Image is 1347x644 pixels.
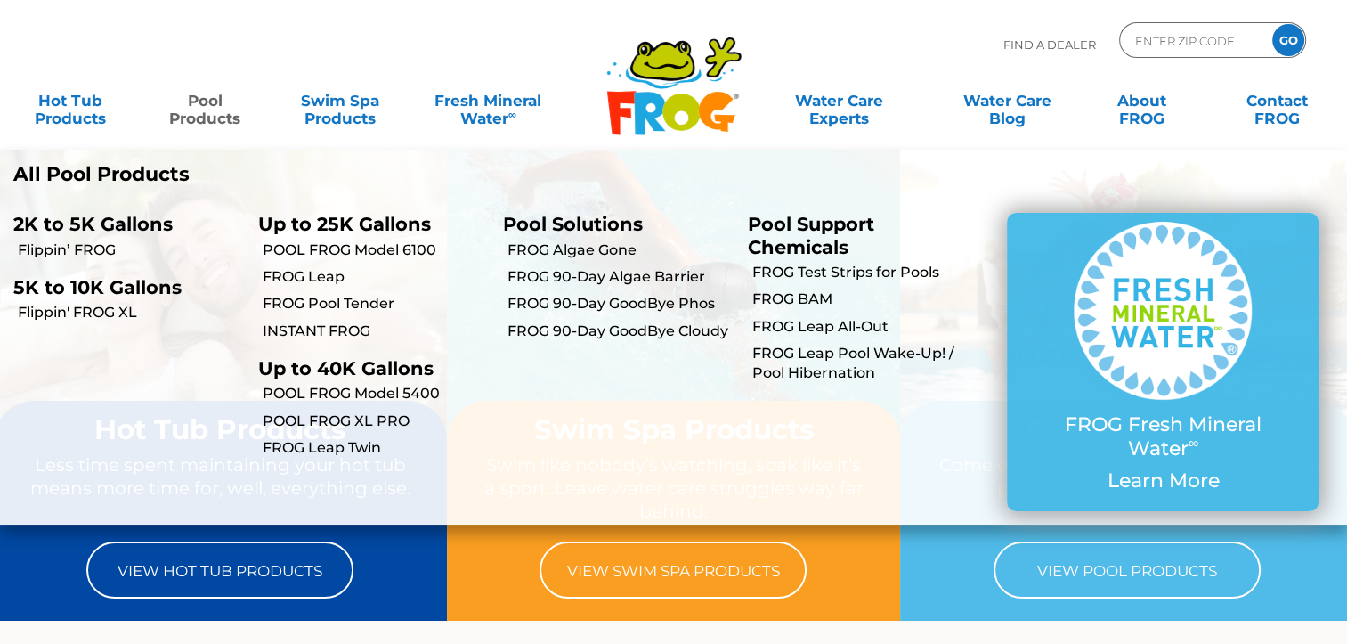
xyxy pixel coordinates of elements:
a: Water CareBlog [954,83,1059,118]
a: Pool Solutions [503,213,643,235]
a: FROG 90-Day GoodBye Phos [507,294,734,314]
p: Up to 40K Gallons [258,357,476,379]
p: Up to 25K Gallons [258,213,476,235]
a: FROG Pool Tender [263,294,490,314]
p: 2K to 5K Gallons [13,213,231,235]
a: FROG Test Strips for Pools [752,263,979,282]
a: View Hot Tub Products [86,542,353,599]
a: FROG Leap Pool Wake-Up! / Pool Hibernation [752,344,979,384]
a: Water CareExperts [754,83,924,118]
a: FROG Algae Gone [507,240,734,260]
p: FROG Fresh Mineral Water [1043,413,1283,461]
a: Fresh MineralWater∞ [423,83,554,118]
a: ContactFROG [1224,83,1329,118]
a: POOL FROG Model 5400 [263,384,490,404]
a: Swim SpaProducts [288,83,393,118]
a: POOL FROG XL PRO [263,412,490,431]
p: Find A Dealer [1003,22,1096,67]
p: Pool Support Chemicals [748,213,966,257]
a: FROG Leap All-Out [752,317,979,337]
input: Zip Code Form [1133,28,1254,53]
sup: ∞ [508,108,516,121]
a: AboutFROG [1090,83,1195,118]
a: INSTANT FROG [263,322,490,341]
a: Hot TubProducts [18,83,123,118]
a: FROG BAM [752,289,979,309]
a: All Pool Products [13,163,660,186]
a: FROG Fresh Mineral Water∞ Learn More [1043,222,1283,501]
a: PoolProducts [153,83,258,118]
a: FROG Leap [263,267,490,287]
input: GO [1272,24,1304,56]
a: FROG 90-Day Algae Barrier [507,267,734,287]
p: 5K to 10K Gallons [13,276,231,298]
a: FROG Leap Twin [263,438,490,458]
sup: ∞ [1189,434,1199,452]
a: View Swim Spa Products [540,542,807,599]
a: Flippin’ FROG [18,240,245,260]
a: FROG 90-Day GoodBye Cloudy [507,322,734,341]
a: View Pool Products [994,542,1261,599]
p: Learn More [1043,469,1283,493]
a: Flippin' FROG XL [18,303,245,322]
a: POOL FROG Model 6100 [263,240,490,260]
